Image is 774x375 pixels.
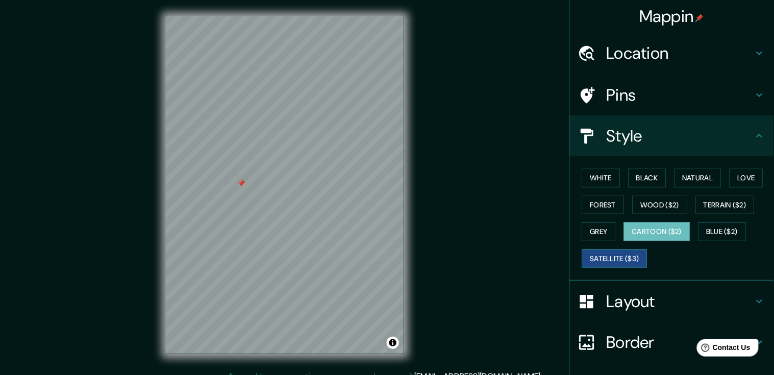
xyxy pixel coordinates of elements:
[696,196,755,215] button: Terrain ($2)
[607,332,754,353] h4: Border
[607,291,754,312] h4: Layout
[570,75,774,115] div: Pins
[640,6,705,27] h4: Mappin
[166,16,404,354] canvas: Map
[629,169,667,188] button: Black
[570,281,774,322] div: Layout
[582,249,647,268] button: Satellite ($3)
[582,169,620,188] button: White
[607,85,754,105] h4: Pins
[570,322,774,363] div: Border
[387,337,399,349] button: Toggle attribution
[582,196,625,215] button: Forest
[696,14,704,22] img: pin-icon.png
[570,115,774,156] div: Style
[607,126,754,146] h4: Style
[675,169,721,188] button: Natural
[607,43,754,63] h4: Location
[570,33,774,74] div: Location
[624,222,690,241] button: Cartoon ($2)
[730,169,763,188] button: Love
[633,196,688,215] button: Wood ($2)
[698,222,746,241] button: Blue ($2)
[683,335,763,364] iframe: Help widget launcher
[582,222,616,241] button: Grey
